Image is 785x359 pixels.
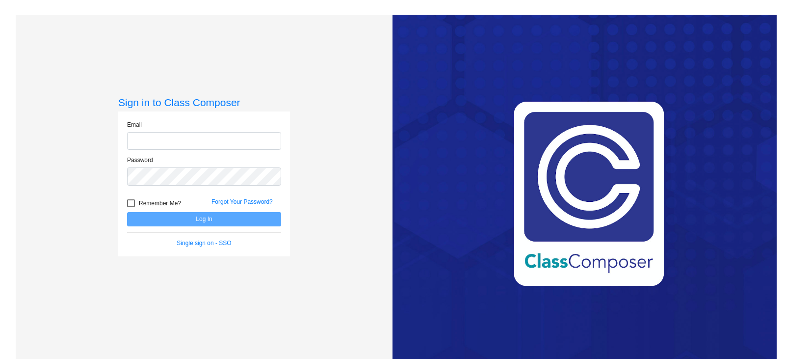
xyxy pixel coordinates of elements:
label: Password [127,156,153,165]
h3: Sign in to Class Composer [118,96,290,109]
button: Log In [127,212,281,226]
a: Forgot Your Password? [211,198,273,205]
label: Email [127,120,142,129]
a: Single sign on - SSO [177,240,231,247]
span: Remember Me? [139,197,181,209]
